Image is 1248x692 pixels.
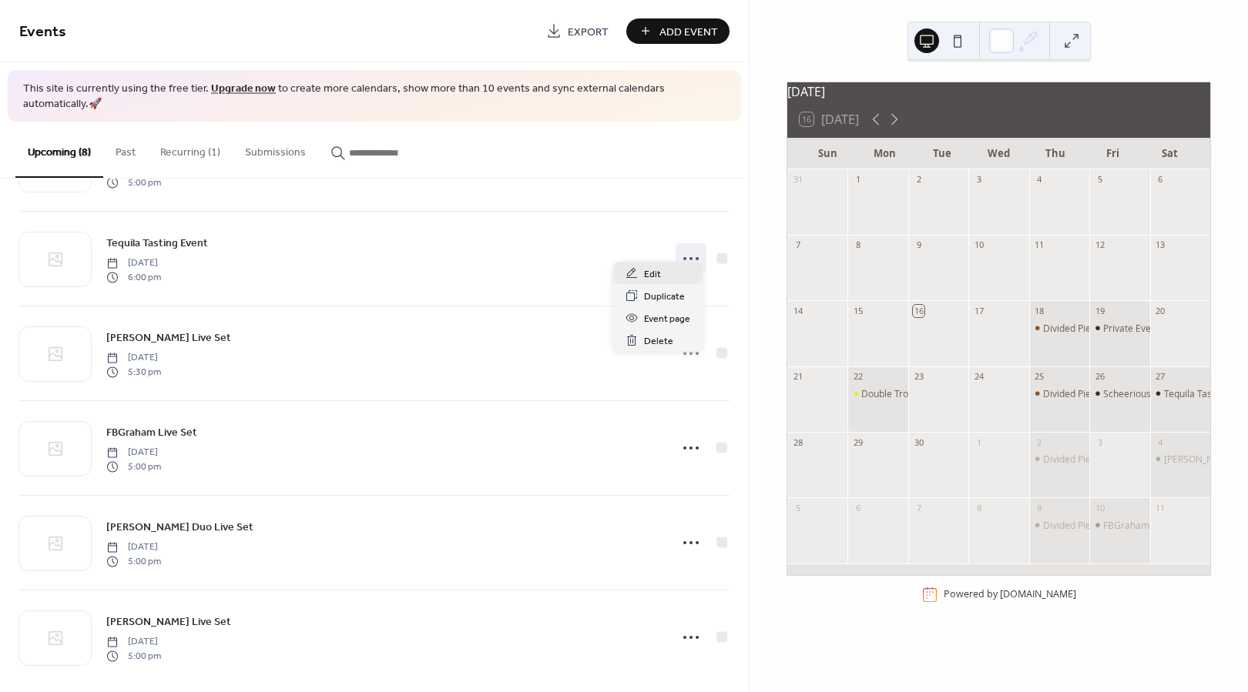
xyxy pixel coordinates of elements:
a: Export [535,18,620,44]
div: 22 [852,371,864,383]
span: Delete [644,333,673,349]
span: 5:00 pm [106,460,161,473]
span: Event page [644,311,690,327]
div: David Tipton Live Set [1150,453,1210,466]
span: 5:30 pm [106,365,161,379]
div: Scheeriously Live Set [1103,387,1193,400]
div: FBGraham Live Set [1089,519,1149,532]
div: Divided Pie Pizza Night [1029,453,1089,466]
div: 19 [1094,305,1105,316]
div: 16 [913,305,924,316]
div: 29 [852,436,864,448]
span: 5:00 pm [106,554,161,568]
div: Private Event [1103,322,1159,335]
div: 21 [792,371,803,383]
div: Fri [1084,139,1141,169]
div: Double Trouble Trivia Night [847,387,907,400]
div: Divided Pie Pizza Night [1043,322,1141,335]
div: 4 [1034,174,1045,186]
a: [DOMAIN_NAME] [1000,588,1076,601]
span: Edit [644,266,661,282]
div: Sun [800,139,857,169]
button: Past [103,122,148,176]
div: 12 [1094,239,1105,251]
div: Mon [857,139,914,169]
div: 2 [1034,436,1045,448]
div: 13 [1155,239,1166,251]
div: Thu [1027,139,1084,169]
span: Export [568,24,609,40]
div: 11 [1034,239,1045,251]
span: [DATE] [106,446,161,460]
div: Divided Pie Pizza Night [1043,453,1141,466]
div: 15 [852,305,864,316]
div: Sat [1141,139,1198,169]
a: [PERSON_NAME] Live Set [106,329,231,346]
div: 10 [1094,502,1105,513]
span: [DATE] [106,540,161,554]
div: Divided Pie Pizza Night [1029,387,1089,400]
div: Divided Pie Pizza Night [1043,519,1141,532]
div: 7 [913,502,924,513]
span: [DATE] [106,351,161,365]
button: Add Event [626,18,730,44]
div: Tequila Tasting Event [1150,387,1210,400]
div: 14 [792,305,803,316]
div: 20 [1155,305,1166,316]
div: 27 [1155,371,1166,383]
div: 17 [973,305,985,316]
div: 3 [973,174,985,186]
a: Upgrade now [211,79,276,99]
div: 1 [973,436,985,448]
a: Tequila Tasting Event [106,234,208,252]
div: Wed [971,139,1028,169]
div: 25 [1034,371,1045,383]
div: 24 [973,371,985,383]
span: This site is currently using the free tier. to create more calendars, show more than 10 events an... [23,82,726,112]
span: 5:00 pm [106,176,161,189]
span: [PERSON_NAME] Live Set [106,330,231,346]
div: 6 [1155,174,1166,186]
div: 18 [1034,305,1045,316]
div: Scheeriously Live Set [1089,387,1149,400]
div: Powered by [944,588,1076,601]
div: 31 [792,174,803,186]
div: 2 [913,174,924,186]
div: 6 [852,502,864,513]
div: FBGraham Live Set [1103,519,1185,532]
div: 30 [913,436,924,448]
div: 11 [1155,502,1166,513]
span: [DATE] [106,635,161,649]
div: 28 [792,436,803,448]
div: Private Event [1089,322,1149,335]
div: 9 [913,239,924,251]
a: [PERSON_NAME] Live Set [106,613,231,630]
div: 3 [1094,436,1105,448]
div: 1 [852,174,864,186]
div: 5 [1094,174,1105,186]
button: Submissions [233,122,318,176]
div: Double Trouble Trivia Night [861,387,978,400]
span: Duplicate [644,289,685,305]
div: 23 [913,371,924,383]
span: Add Event [659,24,718,40]
span: [DATE] [106,256,161,270]
button: Upcoming (8) [15,122,103,178]
span: [PERSON_NAME] Duo Live Set [106,520,253,536]
div: 8 [852,239,864,251]
div: 10 [973,239,985,251]
div: 26 [1094,371,1105,383]
a: FBGraham Live Set [106,423,197,441]
div: Tue [914,139,971,169]
div: 5 [792,502,803,513]
span: 5:00 pm [106,649,161,663]
span: Events [19,17,66,47]
div: 7 [792,239,803,251]
div: 8 [973,502,985,513]
button: Recurring (1) [148,122,233,176]
div: Divided Pie Pizza Night [1043,387,1141,400]
a: [PERSON_NAME] Duo Live Set [106,518,253,536]
span: FBGraham Live Set [106,425,197,441]
span: [PERSON_NAME] Live Set [106,614,231,630]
